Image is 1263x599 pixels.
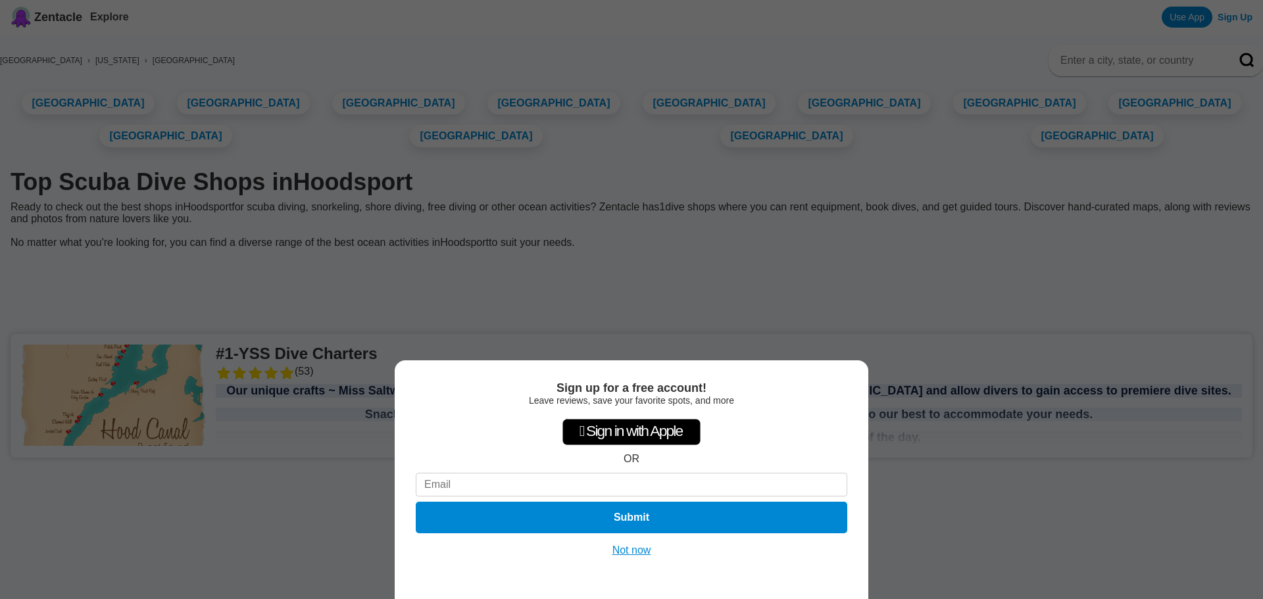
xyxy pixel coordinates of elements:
div: Sign up for a free account! [416,381,847,395]
button: Submit [416,502,847,533]
button: Not now [608,544,655,557]
div: Sign in with Apple [562,419,701,445]
input: Email [416,473,847,496]
div: OR [624,453,639,465]
div: Leave reviews, save your favorite spots, and more [416,395,847,406]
